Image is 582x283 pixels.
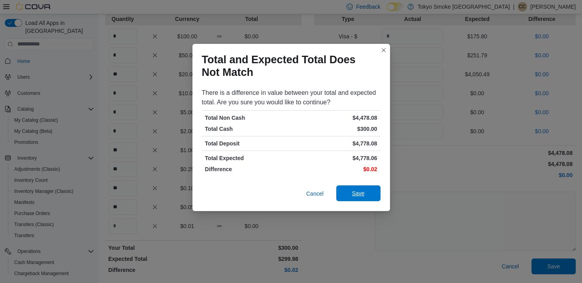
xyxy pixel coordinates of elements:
[202,53,374,79] h1: Total and Expected Total Does Not Match
[293,114,377,122] p: $4,478.08
[205,125,290,133] p: Total Cash
[293,154,377,162] p: $4,778.06
[205,114,290,122] p: Total Non Cash
[205,140,290,147] p: Total Deposit
[293,140,377,147] p: $4,778.08
[293,125,377,133] p: $300.00
[352,189,365,197] span: Save
[303,186,327,202] button: Cancel
[205,165,290,173] p: Difference
[306,190,324,198] span: Cancel
[205,154,290,162] p: Total Expected
[202,88,380,107] div: There is a difference in value between your total and expected total. Are you sure you would like...
[293,165,377,173] p: $0.02
[336,185,380,201] button: Save
[379,45,388,55] button: Closes this modal window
